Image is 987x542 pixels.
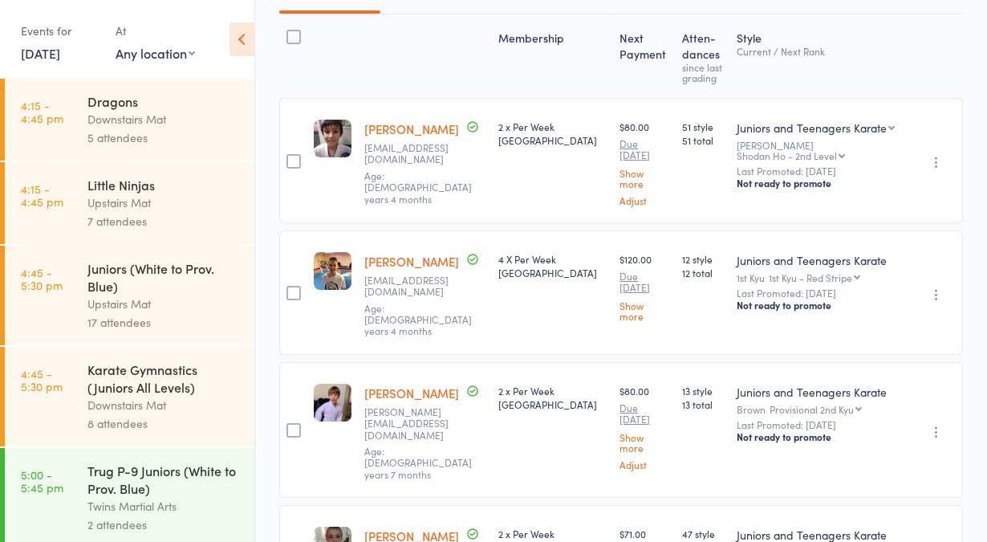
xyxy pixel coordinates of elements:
a: 4:15 -4:45 pmDragonsDownstairs Mat5 attendees [5,79,254,161]
a: 4:45 -5:30 pmKarate Gymnastics (Juniors All Levels)Downstairs Mat8 attendees [5,347,254,446]
div: Current / Next Rank [737,46,898,56]
span: 12 style [682,252,724,266]
span: Age: [DEMOGRAPHIC_DATA] years 4 months [364,169,472,206]
div: 2 x Per Week [GEOGRAPHIC_DATA] [498,384,607,411]
div: $80.00 [619,384,668,470]
small: Last Promoted: [DATE] [737,287,898,299]
time: 4:45 - 5:30 pm [21,266,63,291]
div: Juniors and Teenagers Karate [737,120,887,136]
div: Events for [21,18,100,44]
small: Due [DATE] [619,138,668,161]
div: Not ready to promote [737,430,898,443]
div: Downstairs Mat [87,396,241,414]
time: 4:15 - 4:45 pm [21,182,63,208]
img: image1621323455.png [314,252,351,290]
a: [PERSON_NAME] [364,120,459,137]
div: 17 attendees [87,313,241,332]
div: 4 X Per Week [GEOGRAPHIC_DATA] [498,252,607,279]
div: $80.00 [619,120,668,206]
a: Show more [619,432,668,453]
div: Any location [116,44,195,62]
a: Adjust [619,195,668,206]
div: Not ready to promote [737,299,898,312]
div: Twins Martial Arts [87,497,241,516]
span: 51 total [682,133,724,147]
img: image1613622510.png [314,384,351,422]
div: 5 attendees [87,128,241,147]
span: 13 total [682,397,724,411]
span: 47 style [682,527,724,540]
div: Next Payment [613,22,675,91]
div: $120.00 [619,252,668,321]
span: Age: [DEMOGRAPHIC_DATA] years 7 months [364,444,472,481]
div: Juniors and Teenagers Karate [737,252,898,268]
div: since last grading [682,62,724,83]
div: Atten­dances [676,22,730,91]
a: Show more [619,300,668,321]
a: Show more [619,168,668,189]
small: s.kukucka@gmail.com [364,406,485,441]
a: 4:45 -5:30 pmJuniors (White to Prov. Blue)Upstairs Mat17 attendees [5,246,254,345]
div: Downstairs Mat [87,110,241,128]
div: Juniors and Teenagers Karate [737,384,898,400]
time: 5:00 - 5:45 pm [21,468,63,494]
a: [PERSON_NAME] [364,385,459,401]
small: earpy3@gmail.com [364,275,485,298]
div: 1st Kyu - Red Stripe [769,272,852,283]
a: Adjust [619,459,668,470]
span: Age: [DEMOGRAPHIC_DATA] years 4 months [364,301,472,338]
div: Shodan Ho - 2nd Level [737,150,837,161]
a: [PERSON_NAME] [364,253,459,270]
span: 13 style [682,384,724,397]
a: [DATE] [21,44,60,62]
time: 4:15 - 4:45 pm [21,99,63,124]
div: Dragons [87,92,241,110]
small: Due [DATE] [619,402,668,426]
div: 7 attendees [87,212,241,230]
div: Not ready to promote [737,177,898,189]
div: At [116,18,195,44]
div: 2 x Per Week [GEOGRAPHIC_DATA] [498,120,607,147]
span: 51 style [682,120,724,133]
div: Juniors (White to Prov. Blue) [87,259,241,295]
div: Karate Gymnastics (Juniors All Levels) [87,361,241,396]
small: trucgiangtruong2013@gmail.com [364,142,485,165]
div: Upstairs Mat [87,194,241,212]
div: Upstairs Mat [87,295,241,313]
div: [PERSON_NAME] [737,140,898,161]
small: Last Promoted: [DATE] [737,165,898,177]
a: 4:15 -4:45 pmLittle NinjasUpstairs Mat7 attendees [5,162,254,244]
div: Trug P-9 Juniors (White to Prov. Blue) [87,462,241,497]
div: Brown [737,404,898,414]
time: 4:45 - 5:30 pm [21,367,63,393]
div: 1st Kyu [737,272,898,283]
div: 8 attendees [87,414,241,433]
span: 12 total [682,266,724,279]
div: 2 attendees [87,516,241,534]
small: Last Promoted: [DATE] [737,419,898,430]
div: Provisional 2nd Kyu [770,404,854,414]
div: Little Ninjas [87,176,241,194]
small: Due [DATE] [619,271,668,294]
div: Style [730,22,904,91]
div: Membership [492,22,613,91]
img: image1617596984.png [314,120,351,157]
